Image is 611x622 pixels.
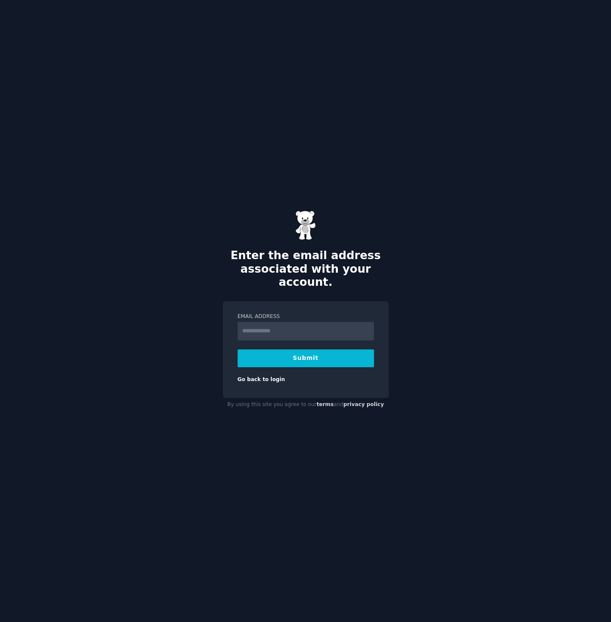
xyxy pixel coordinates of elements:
[238,313,374,321] label: Email Address
[223,249,389,289] h2: Enter the email address associated with your account.
[238,376,285,382] a: Go back to login
[316,401,333,407] a: terms
[343,401,384,407] a: privacy policy
[238,349,374,367] button: Submit
[223,398,389,412] div: By using this site you agree to our and
[295,210,316,240] img: Gummy Bear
